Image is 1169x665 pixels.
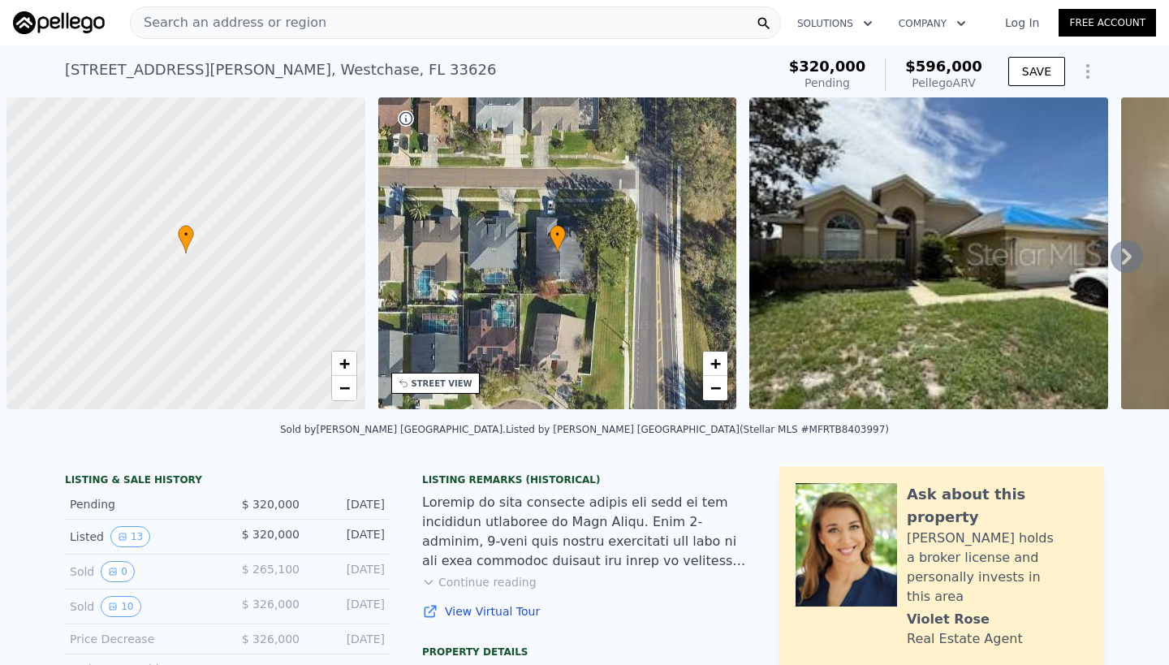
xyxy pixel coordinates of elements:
button: Continue reading [422,574,537,590]
span: • [178,227,194,242]
span: $ 320,000 [242,528,300,541]
button: SAVE [1008,57,1065,86]
div: [PERSON_NAME] holds a broker license and personally invests in this area [907,529,1088,607]
button: Solutions [784,9,886,38]
div: [DATE] [313,631,385,647]
div: [DATE] [313,526,385,547]
div: Price Decrease [70,631,214,647]
button: Show Options [1072,55,1104,88]
div: Listed [70,526,214,547]
span: $ 326,000 [242,598,300,611]
button: View historical data [110,526,150,547]
div: • [178,225,194,253]
div: • [550,225,566,253]
div: Sold [70,561,214,582]
a: View Virtual Tour [422,603,747,620]
a: Zoom in [703,352,727,376]
span: $ 320,000 [242,498,300,511]
img: Pellego [13,11,105,34]
span: $ 326,000 [242,633,300,646]
div: Pending [70,496,214,512]
div: Ask about this property [907,483,1088,529]
div: [DATE] [313,596,385,617]
div: [DATE] [313,561,385,582]
button: View historical data [101,596,140,617]
span: + [339,353,349,374]
a: Free Account [1059,9,1156,37]
div: Property details [422,646,747,659]
div: STREET VIEW [412,378,472,390]
div: Real Estate Agent [907,629,1023,649]
a: Zoom out [332,376,356,400]
div: Listing Remarks (Historical) [422,473,747,486]
span: $ 265,100 [242,563,300,576]
span: $596,000 [905,58,982,75]
button: View historical data [101,561,135,582]
div: Pellego ARV [905,75,982,91]
span: + [710,353,721,374]
div: Loremip do sita consecte adipis eli sedd ei tem incididun utlaboree do Magn Aliqu. Enim 2-adminim... [422,493,747,571]
div: [DATE] [313,496,385,512]
a: Zoom out [703,376,727,400]
div: Sold by [PERSON_NAME] [GEOGRAPHIC_DATA] . [280,424,506,435]
button: Company [886,9,979,38]
img: Sale: 167037558 Parcel: 52287545 [749,97,1108,409]
div: Pending [789,75,866,91]
div: Sold [70,596,214,617]
span: − [710,378,721,398]
a: Zoom in [332,352,356,376]
a: Log In [986,15,1059,31]
div: LISTING & SALE HISTORY [65,473,390,490]
span: • [550,227,566,242]
span: − [339,378,349,398]
span: $320,000 [789,58,866,75]
div: Listed by [PERSON_NAME] [GEOGRAPHIC_DATA] (Stellar MLS #MFRTB8403997) [506,424,889,435]
div: [STREET_ADDRESS][PERSON_NAME] , Westchase , FL 33626 [65,58,496,81]
div: Violet Rose [907,610,990,629]
span: Search an address or region [131,13,326,32]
